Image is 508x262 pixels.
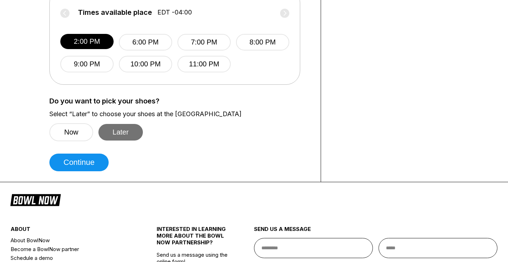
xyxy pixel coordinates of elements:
div: INTERESTED IN LEARNING MORE ABOUT THE BOWL NOW PARTNERSHIP? [157,226,230,251]
button: 9:00 PM [60,56,114,72]
button: Now [49,123,93,141]
div: about [11,226,132,236]
label: Select “Later” to choose your shoes at the [GEOGRAPHIC_DATA] [49,110,310,118]
button: 2:00 PM [60,34,114,49]
button: 8:00 PM [236,34,289,50]
a: About BowlNow [11,236,132,245]
span: Times available place [78,8,152,16]
button: 10:00 PM [119,56,172,72]
button: Later [98,124,143,141]
button: 7:00 PM [177,34,231,50]
div: send us a message [254,226,497,238]
button: Continue [49,154,109,171]
button: 11:00 PM [177,56,231,72]
button: 6:00 PM [119,34,172,50]
a: Become a BowlNow partner [11,245,132,254]
span: EDT -04:00 [157,8,192,16]
label: Do you want to pick your shoes? [49,97,310,105]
